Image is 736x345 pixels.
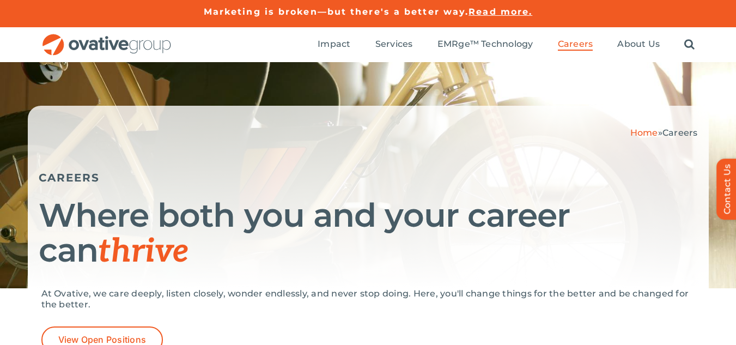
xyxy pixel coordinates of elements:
a: OG_Full_horizontal_RGB [41,33,172,43]
a: EMRge™ Technology [437,39,533,51]
a: Home [630,128,658,138]
h1: Where both you and your career can [39,198,698,269]
a: About Us [617,39,660,51]
span: Services [375,39,413,50]
h5: CAREERS [39,171,698,184]
nav: Menu [318,27,695,62]
span: » [630,128,698,138]
a: Impact [318,39,350,51]
a: Read more. [469,7,532,17]
span: Impact [318,39,350,50]
p: At Ovative, we care deeply, listen closely, wonder endlessly, and never stop doing. Here, you'll ... [41,288,695,310]
span: thrive [98,232,189,271]
span: About Us [617,39,660,50]
span: Careers [558,39,593,50]
a: Careers [558,39,593,51]
span: Careers [662,128,698,138]
a: Marketing is broken—but there's a better way. [204,7,469,17]
a: Search [684,39,695,51]
span: EMRge™ Technology [437,39,533,50]
a: Services [375,39,413,51]
span: View Open Positions [58,335,147,345]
